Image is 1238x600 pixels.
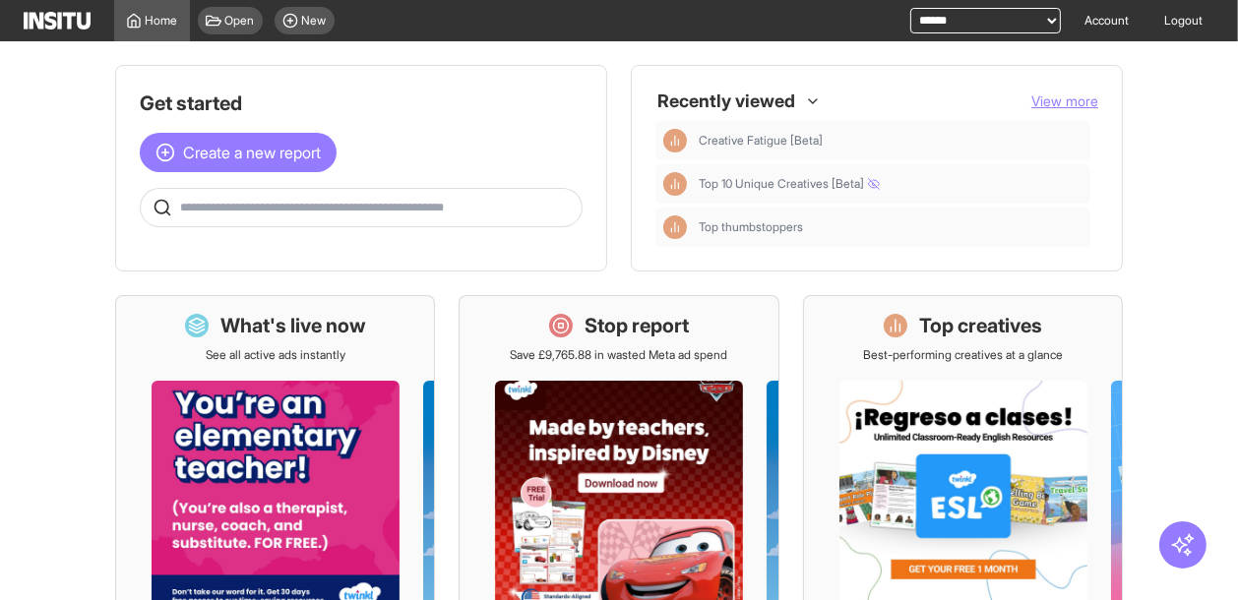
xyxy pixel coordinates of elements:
[225,13,255,29] span: Open
[699,133,1083,149] span: Creative Fatigue [Beta]
[146,13,178,29] span: Home
[24,12,91,30] img: Logo
[140,90,583,117] h1: Get started
[663,172,687,196] div: Insights
[699,219,1083,235] span: Top thumbstoppers
[919,312,1042,339] h1: Top creatives
[1031,91,1098,111] button: View more
[1031,92,1098,109] span: View more
[663,129,687,152] div: Insights
[699,219,803,235] span: Top thumbstoppers
[220,312,366,339] h1: What's live now
[863,347,1063,363] p: Best-performing creatives at a glance
[699,176,880,192] span: Top 10 Unique Creatives [Beta]
[206,347,345,363] p: See all active ads instantly
[699,133,823,149] span: Creative Fatigue [Beta]
[510,347,727,363] p: Save £9,765.88 in wasted Meta ad spend
[302,13,327,29] span: New
[585,312,689,339] h1: Stop report
[663,215,687,239] div: Insights
[140,133,337,172] button: Create a new report
[183,141,321,164] span: Create a new report
[699,176,1083,192] span: Top 10 Unique Creatives [Beta]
